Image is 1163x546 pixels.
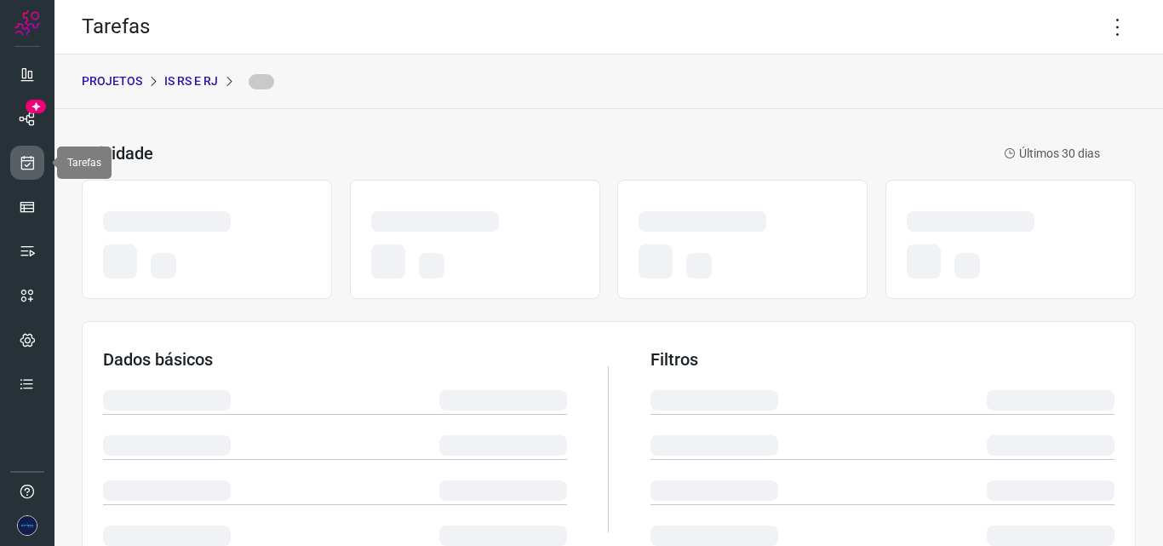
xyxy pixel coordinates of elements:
[17,515,37,536] img: ec3b18c95a01f9524ecc1107e33c14f6.png
[650,349,1114,370] h3: Filtros
[82,72,142,90] p: PROJETOS
[14,10,40,36] img: Logo
[164,72,218,90] p: IS RS E RJ
[1004,145,1100,163] p: Últimos 30 dias
[103,349,567,370] h3: Dados básicos
[82,143,153,164] h3: Atividade
[67,157,101,169] span: Tarefas
[82,14,150,39] h2: Tarefas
